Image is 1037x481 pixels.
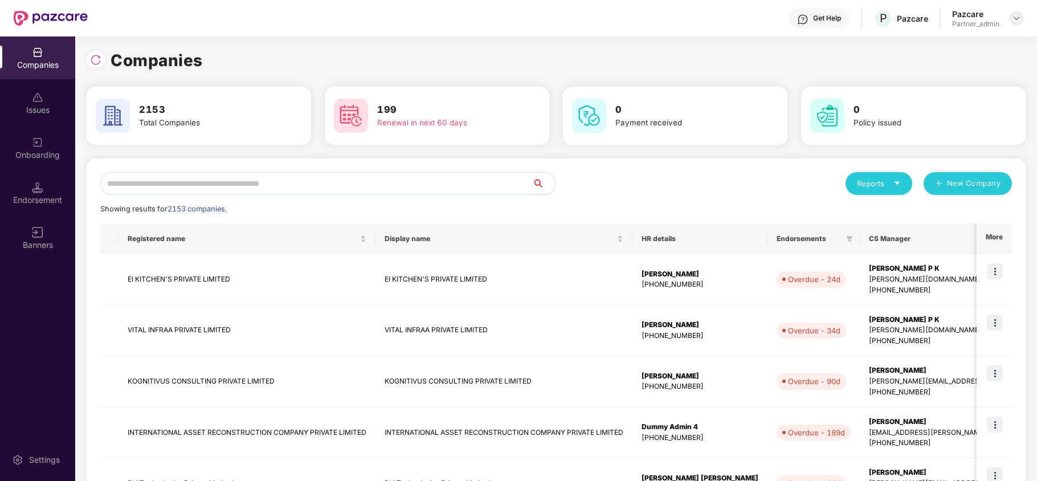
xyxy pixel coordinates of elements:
img: icon [987,315,1003,331]
img: svg+xml;base64,PHN2ZyBpZD0iUmVsb2FkLTMyeDMyIiB4bWxucz0iaHR0cDovL3d3dy53My5vcmcvMjAwMC9zdmciIHdpZH... [90,54,101,66]
td: INTERNATIONAL ASSET RECONSTRUCTION COMPANY PRIVATE LIMITED [375,407,632,459]
div: Total Companies [139,117,273,129]
div: [PERSON_NAME] [642,320,758,331]
img: svg+xml;base64,PHN2ZyB4bWxucz0iaHR0cDovL3d3dy53My5vcmcvMjAwMC9zdmciIHdpZHRoPSI2MCIgaGVpZ2h0PSI2MC... [572,99,606,133]
h3: 0 [615,103,750,117]
img: svg+xml;base64,PHN2ZyB3aWR0aD0iMTQuNSIgaGVpZ2h0PSIxNC41IiB2aWV3Qm94PSIwIDAgMTYgMTYiIGZpbGw9Im5vbm... [32,182,43,193]
span: caret-down [893,180,901,187]
span: plus [935,180,942,189]
div: Settings [26,454,63,466]
div: Pazcare [897,13,928,24]
span: New Company [947,178,1001,189]
div: Dummy Admin 4 [642,422,758,433]
h1: Companies [111,48,203,73]
span: search [532,179,555,188]
div: [PHONE_NUMBER] [642,433,758,443]
img: svg+xml;base64,PHN2ZyB4bWxucz0iaHR0cDovL3d3dy53My5vcmcvMjAwMC9zdmciIHdpZHRoPSI2MCIgaGVpZ2h0PSI2MC... [810,99,844,133]
td: KOGNITIVUS CONSULTING PRIVATE LIMITED [119,356,375,407]
td: EI KITCHEN'S PRIVATE LIMITED [119,254,375,305]
div: Overdue - 90d [788,376,840,387]
img: svg+xml;base64,PHN2ZyBpZD0iRHJvcGRvd24tMzJ4MzIiIHhtbG5zPSJodHRwOi8vd3d3LnczLm9yZy8yMDAwL3N2ZyIgd2... [1012,14,1021,23]
div: Policy issued [854,117,988,129]
img: svg+xml;base64,PHN2ZyB3aWR0aD0iMjAiIGhlaWdodD0iMjAiIHZpZXdCb3g9IjAgMCAyMCAyMCIgZmlsbD0ibm9uZSIgeG... [32,137,43,148]
div: [PERSON_NAME] [642,371,758,382]
td: KOGNITIVUS CONSULTING PRIVATE LIMITED [375,356,632,407]
div: Payment received [615,117,750,129]
th: Registered name [119,223,375,254]
button: search [532,172,556,195]
span: filter [846,235,853,242]
div: Get Help [813,14,841,23]
th: More [977,223,1012,254]
td: VITAL INFRAA PRIVATE LIMITED [119,305,375,357]
img: New Pazcare Logo [14,11,88,26]
img: svg+xml;base64,PHN2ZyB4bWxucz0iaHR0cDovL3d3dy53My5vcmcvMjAwMC9zdmciIHdpZHRoPSI2MCIgaGVpZ2h0PSI2MC... [334,99,368,133]
div: [PHONE_NUMBER] [642,279,758,290]
div: [PHONE_NUMBER] [642,381,758,392]
h3: 2153 [139,103,273,117]
div: Reports [857,178,901,189]
span: Endorsements [777,234,842,243]
img: svg+xml;base64,PHN2ZyBpZD0iSGVscC0zMngzMiIgeG1sbnM9Imh0dHA6Ly93d3cudzMub3JnLzIwMDAvc3ZnIiB3aWR0aD... [797,14,809,25]
td: EI KITCHEN'S PRIVATE LIMITED [375,254,632,305]
span: P [880,11,887,25]
img: icon [987,263,1003,279]
img: icon [987,417,1003,433]
img: svg+xml;base64,PHN2ZyBpZD0iQ29tcGFuaWVzIiB4bWxucz0iaHR0cDovL3d3dy53My5vcmcvMjAwMC9zdmciIHdpZHRoPS... [32,47,43,58]
div: [PERSON_NAME] [642,269,758,280]
div: Pazcare [952,9,999,19]
span: filter [844,232,855,246]
div: Overdue - 34d [788,325,840,336]
div: Overdue - 24d [788,274,840,285]
td: VITAL INFRAA PRIVATE LIMITED [375,305,632,357]
div: Overdue - 189d [788,427,845,438]
div: Renewal in next 60 days [377,117,512,129]
td: INTERNATIONAL ASSET RECONSTRUCTION COMPANY PRIVATE LIMITED [119,407,375,459]
span: Showing results for [100,205,227,213]
img: svg+xml;base64,PHN2ZyBpZD0iSXNzdWVzX2Rpc2FibGVkIiB4bWxucz0iaHR0cDovL3d3dy53My5vcmcvMjAwMC9zdmciIH... [32,92,43,103]
span: Registered name [128,234,358,243]
img: svg+xml;base64,PHN2ZyB3aWR0aD0iMTYiIGhlaWdodD0iMTYiIHZpZXdCb3g9IjAgMCAxNiAxNiIgZmlsbD0ibm9uZSIgeG... [32,227,43,238]
img: svg+xml;base64,PHN2ZyB4bWxucz0iaHR0cDovL3d3dy53My5vcmcvMjAwMC9zdmciIHdpZHRoPSI2MCIgaGVpZ2h0PSI2MC... [96,99,130,133]
div: Partner_admin [952,19,999,28]
img: icon [987,365,1003,381]
img: svg+xml;base64,PHN2ZyBpZD0iU2V0dGluZy0yMHgyMCIgeG1sbnM9Imh0dHA6Ly93d3cudzMub3JnLzIwMDAvc3ZnIiB3aW... [12,454,23,466]
div: [PHONE_NUMBER] [642,331,758,341]
th: HR details [632,223,767,254]
span: 2153 companies. [168,205,227,213]
span: Display name [385,234,615,243]
th: Display name [375,223,632,254]
h3: 0 [854,103,988,117]
h3: 199 [377,103,512,117]
button: plusNew Company [924,172,1012,195]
